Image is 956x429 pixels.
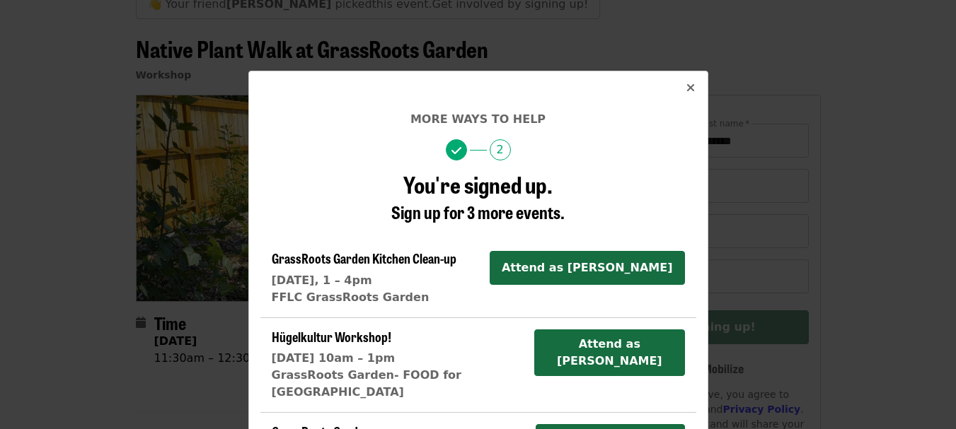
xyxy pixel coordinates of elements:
[272,272,456,289] div: [DATE], 1 – 4pm
[272,249,456,267] span: GrassRoots Garden Kitchen Clean-up
[451,144,461,158] i: check icon
[391,199,565,224] span: Sign up for 3 more events.
[490,139,511,160] span: 2
[272,289,456,306] div: FFLC GrassRoots Garden
[490,251,685,285] button: Attend as [PERSON_NAME]
[272,251,456,306] a: GrassRoots Garden Kitchen Clean-up[DATE], 1 – 4pmFFLC GrassRoots Garden
[272,329,524,401] a: Hügelkultur Workshop![DATE] 10am – 1pmGrassRoots Garden- FOOD for [GEOGRAPHIC_DATA]
[410,112,546,126] span: More ways to help
[272,367,524,401] div: GrassRoots Garden- FOOD for [GEOGRAPHIC_DATA]
[674,71,708,105] button: Close
[686,81,695,95] i: times icon
[403,168,553,201] span: You're signed up.
[272,327,391,346] span: Hügelkultur Workshop!
[272,350,524,367] div: [DATE] 10am – 1pm
[534,329,684,376] button: Attend as [PERSON_NAME]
